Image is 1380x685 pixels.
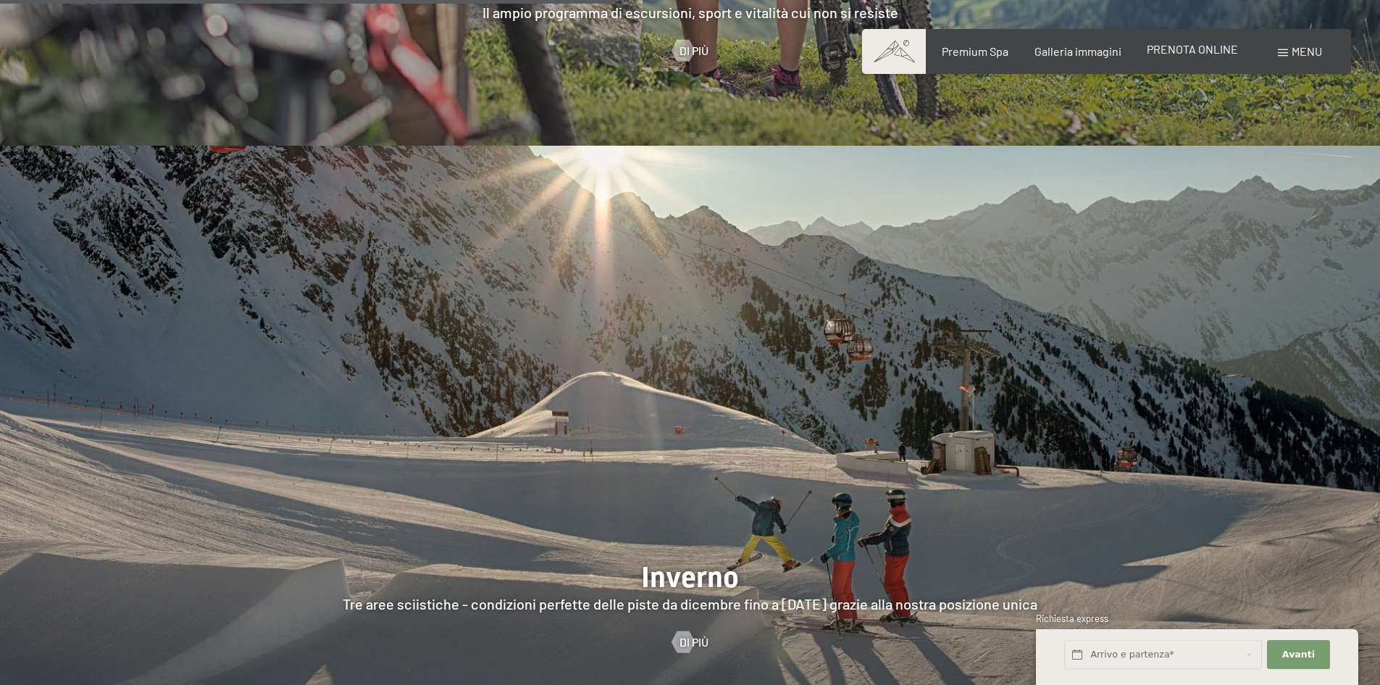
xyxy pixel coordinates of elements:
[1036,613,1108,624] span: Richiesta express
[1147,42,1238,56] a: PRENOTA ONLINE
[679,43,708,59] span: Di più
[679,634,708,650] span: Di più
[1282,648,1315,661] span: Avanti
[672,43,708,59] a: Di più
[1267,640,1329,670] button: Avanti
[1034,44,1121,58] a: Galleria immagini
[942,44,1008,58] a: Premium Spa
[1292,44,1322,58] span: Menu
[672,634,708,650] a: Di più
